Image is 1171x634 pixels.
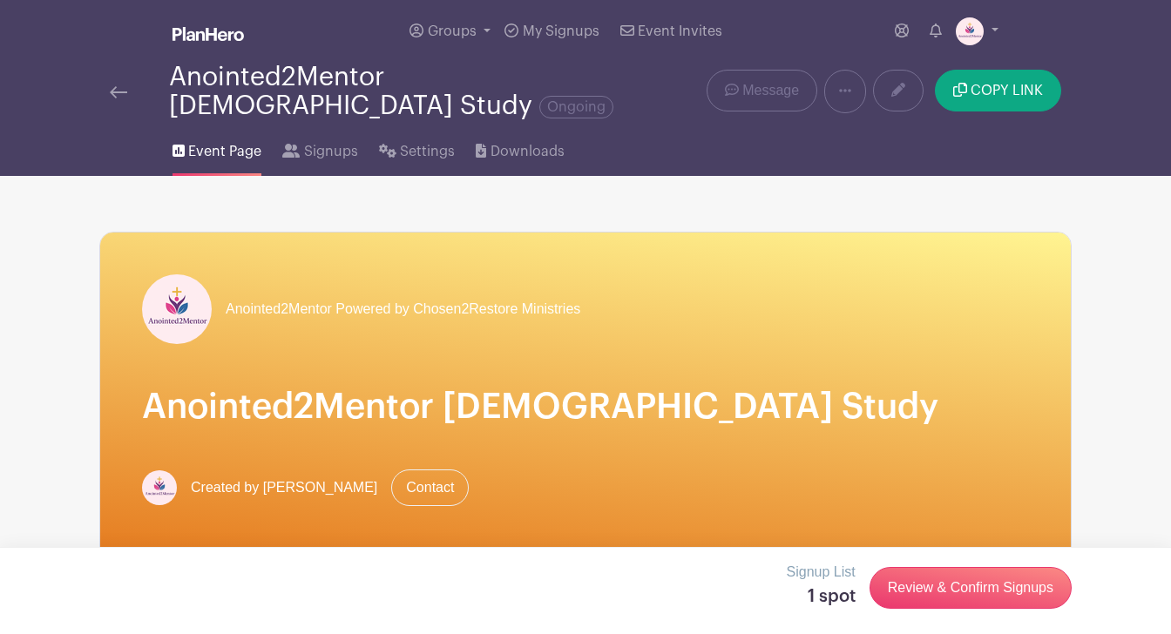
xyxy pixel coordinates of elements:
[304,141,358,162] span: Signups
[638,24,722,38] span: Event Invites
[226,299,580,320] span: Anointed2Mentor Powered by Chosen2Restore Ministries
[142,386,1029,428] h1: Anointed2Mentor [DEMOGRAPHIC_DATA] Study
[391,469,469,506] a: Contact
[282,120,357,176] a: Signups
[523,24,599,38] span: My Signups
[787,562,856,583] p: Signup List
[787,586,856,607] h5: 1 spot
[971,84,1043,98] span: COPY LINK
[142,274,212,344] img: file_00000000866461f4a6ce586c1d6b3f11.png
[956,17,984,45] img: file_00000000866461f4a6ce586c1d6b3f11.png
[191,477,377,498] span: Created by [PERSON_NAME]
[173,120,261,176] a: Event Page
[110,86,127,98] img: back-arrow-29a5d9b10d5bd6ae65dc969a981735edf675c4d7a1fe02e03b50dbd4ba3cdb55.svg
[539,96,613,118] span: Ongoing
[476,120,564,176] a: Downloads
[935,70,1061,111] button: COPY LINK
[707,70,817,111] a: Message
[428,24,477,38] span: Groups
[188,141,261,162] span: Event Page
[870,567,1072,609] a: Review & Confirm Signups
[142,470,177,505] img: file_00000000866461f4a6ce586c1d6b3f11.png
[173,27,244,41] img: logo_white-6c42ec7e38ccf1d336a20a19083b03d10ae64f83f12c07503d8b9e83406b4c7d.svg
[379,120,455,176] a: Settings
[742,80,799,101] span: Message
[400,141,455,162] span: Settings
[169,63,642,120] div: Anointed2Mentor [DEMOGRAPHIC_DATA] Study
[491,141,565,162] span: Downloads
